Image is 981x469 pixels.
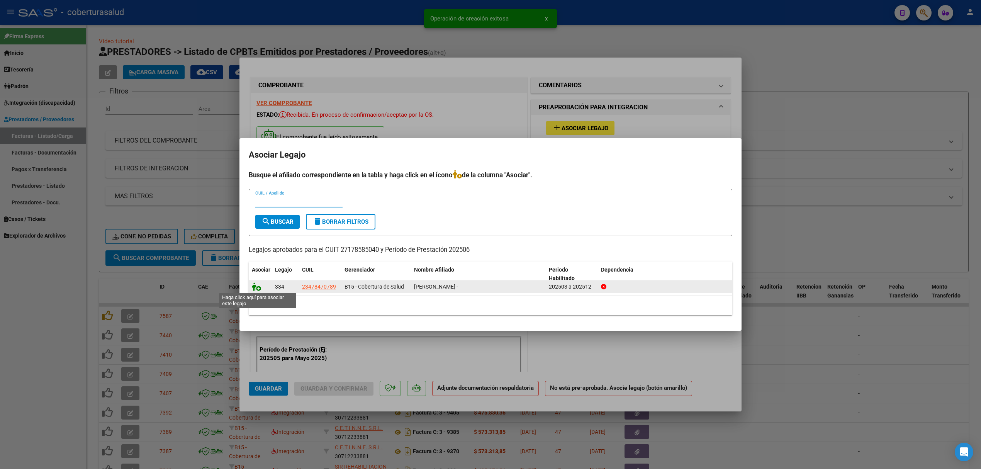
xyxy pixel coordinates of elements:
datatable-header-cell: Dependencia [598,262,733,287]
p: Legajos aprobados para el CUIT 27178585040 y Período de Prestación 202506 [249,245,732,255]
div: Open Intercom Messenger [955,443,973,461]
datatable-header-cell: Nombre Afiliado [411,262,546,287]
span: 334 [275,284,284,290]
span: Asociar [252,267,270,273]
div: 202503 a 202512 [549,282,595,291]
button: Buscar [255,215,300,229]
span: Legajo [275,267,292,273]
span: B15 - Cobertura de Salud [345,284,404,290]
span: CUIL [302,267,314,273]
span: Dependencia [601,267,633,273]
datatable-header-cell: Asociar [249,262,272,287]
span: Gerenciador [345,267,375,273]
span: Buscar [261,218,294,225]
button: Borrar Filtros [306,214,375,229]
h4: Busque el afiliado correspondiente en la tabla y haga click en el ícono de la columna "Asociar". [249,170,732,180]
span: Periodo Habilitado [549,267,575,282]
datatable-header-cell: Periodo Habilitado [546,262,598,287]
span: 23478470789 [302,284,336,290]
h2: Asociar Legajo [249,148,732,162]
mat-icon: delete [313,217,322,226]
span: Nombre Afiliado [414,267,454,273]
datatable-header-cell: CUIL [299,262,341,287]
mat-icon: search [261,217,271,226]
div: 1 registros [249,296,732,315]
span: Borrar Filtros [313,218,368,225]
datatable-header-cell: Gerenciador [341,262,411,287]
span: MIY AUGUSTO MAXIMILIANO - [414,284,458,290]
datatable-header-cell: Legajo [272,262,299,287]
